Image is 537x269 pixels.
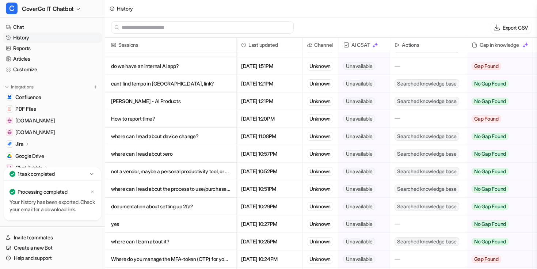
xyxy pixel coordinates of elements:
[7,166,12,170] img: Chat Bubble
[22,4,74,14] span: CoverGo IT Chatbot
[472,185,509,193] span: No Gap Found
[467,75,527,92] button: No Gap Found
[111,250,231,268] p: Where do you manage the MFA-token (OTP) for your 1Password account?
[472,80,509,87] span: No Gap Found
[343,220,375,228] span: Unavailable
[3,151,102,161] a: Google DriveGoogle Drive
[395,79,459,88] span: Searched knowledge base
[111,145,231,163] p: where can I read about xero
[4,84,9,90] img: expand menu
[93,84,98,90] img: menu_add.svg
[15,140,24,148] p: Jira
[6,3,18,14] span: C
[343,150,375,158] span: Unavailable
[503,24,528,31] p: Export CSV
[472,62,501,70] span: Gap Found
[395,167,459,176] span: Searched knowledge base
[3,127,102,137] a: community.atlassian.com[DOMAIN_NAME]
[307,114,333,123] div: Unknown
[470,38,530,52] div: Gap in knowledge
[3,33,102,43] a: History
[15,117,55,124] span: [DOMAIN_NAME]
[15,105,36,113] span: PDF Files
[111,75,231,92] p: cant find tempo in [GEOGRAPHIC_DATA], link?
[3,92,102,102] a: ConfluenceConfluence
[111,57,231,75] p: do we have an internal AI app?
[491,22,531,33] button: Export CSV
[472,203,509,210] span: No Gap Found
[7,107,12,111] img: PDF Files
[240,92,299,110] span: [DATE] 1:21PM
[307,79,333,88] div: Unknown
[307,132,333,141] div: Unknown
[395,149,459,158] span: Searched knowledge base
[117,5,133,12] div: History
[467,110,527,128] button: Gap Found
[343,62,375,70] span: Unavailable
[467,233,527,250] button: No Gap Found
[7,142,12,146] img: Jira
[472,220,509,228] span: No Gap Found
[240,145,299,163] span: [DATE] 10:57PM
[343,185,375,193] span: Unavailable
[240,75,299,92] span: [DATE] 1:21PM
[240,198,299,215] span: [DATE] 10:29PM
[3,83,36,91] button: Integrations
[7,95,12,99] img: Confluence
[3,43,102,53] a: Reports
[11,84,34,90] p: Integrations
[343,115,375,122] span: Unavailable
[343,133,375,140] span: Unavailable
[472,115,501,122] span: Gap Found
[402,38,419,52] h2: Actions
[240,57,299,75] span: [DATE] 1:51PM
[7,118,12,123] img: support.atlassian.com
[472,150,509,158] span: No Gap Found
[472,255,501,263] span: Gap Found
[15,129,55,136] span: [DOMAIN_NAME]
[7,130,12,134] img: community.atlassian.com
[111,128,231,145] p: where can I read about device change?
[472,45,509,52] span: No Gap Found
[240,110,299,128] span: [DATE] 1:20PM
[18,170,55,178] p: 1 task completed
[3,22,102,32] a: Chat
[3,64,102,75] a: Customize
[240,128,299,145] span: [DATE] 11:08PM
[3,232,102,243] a: Invite teammates
[307,185,333,193] div: Unknown
[111,180,231,198] p: where can I read about the process to use/purchase external tools and their appr
[307,167,333,176] div: Unknown
[343,238,375,245] span: Unavailable
[343,255,375,263] span: Unavailable
[467,57,527,75] button: Gap Found
[307,202,333,211] div: Unknown
[111,233,231,250] p: where can I learn about it?
[307,97,333,106] div: Unknown
[395,202,459,211] span: Searched knowledge base
[305,38,336,52] span: Channel
[307,220,333,228] div: Unknown
[111,215,231,233] p: yes
[3,243,102,253] a: Create a new Bot
[467,128,527,145] button: No Gap Found
[108,38,233,52] span: Sessions
[395,132,459,141] span: Searched knowledge base
[240,215,299,233] span: [DATE] 10:27PM
[472,238,509,245] span: No Gap Found
[111,198,231,215] p: documentation about setting up 2fa?
[7,154,12,158] img: Google Drive
[15,152,44,160] span: Google Drive
[395,97,459,106] span: Searched knowledge base
[307,62,333,71] div: Unknown
[3,115,102,126] a: support.atlassian.com[DOMAIN_NAME]
[307,255,333,264] div: Unknown
[472,98,509,105] span: No Gap Found
[3,253,102,263] a: Help and support
[3,104,102,114] a: PDF FilesPDF Files
[111,92,231,110] p: [PERSON_NAME] - AI Products
[15,94,41,101] span: Confluence
[472,168,509,175] span: No Gap Found
[467,198,527,215] button: No Gap Found
[15,164,43,171] p: Chat Bubble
